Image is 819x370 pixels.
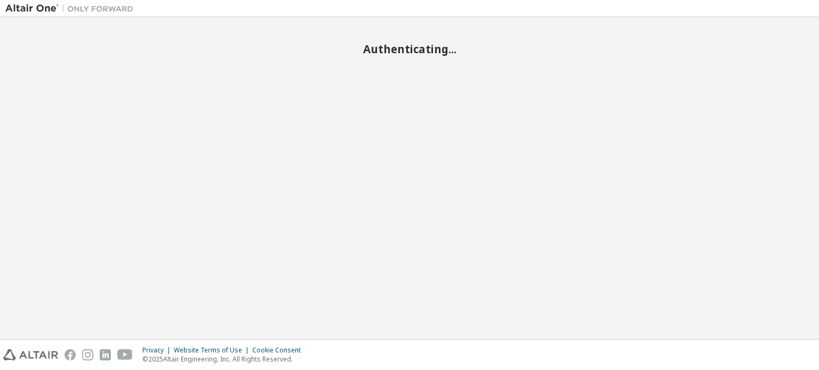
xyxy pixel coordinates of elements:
[100,349,111,360] img: linkedin.svg
[252,346,307,355] div: Cookie Consent
[142,355,307,364] p: © 2025 Altair Engineering, Inc. All Rights Reserved.
[3,349,58,360] img: altair_logo.svg
[5,42,814,56] h2: Authenticating...
[82,349,93,360] img: instagram.svg
[65,349,76,360] img: facebook.svg
[174,346,252,355] div: Website Terms of Use
[142,346,174,355] div: Privacy
[117,349,133,360] img: youtube.svg
[5,3,139,14] img: Altair One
